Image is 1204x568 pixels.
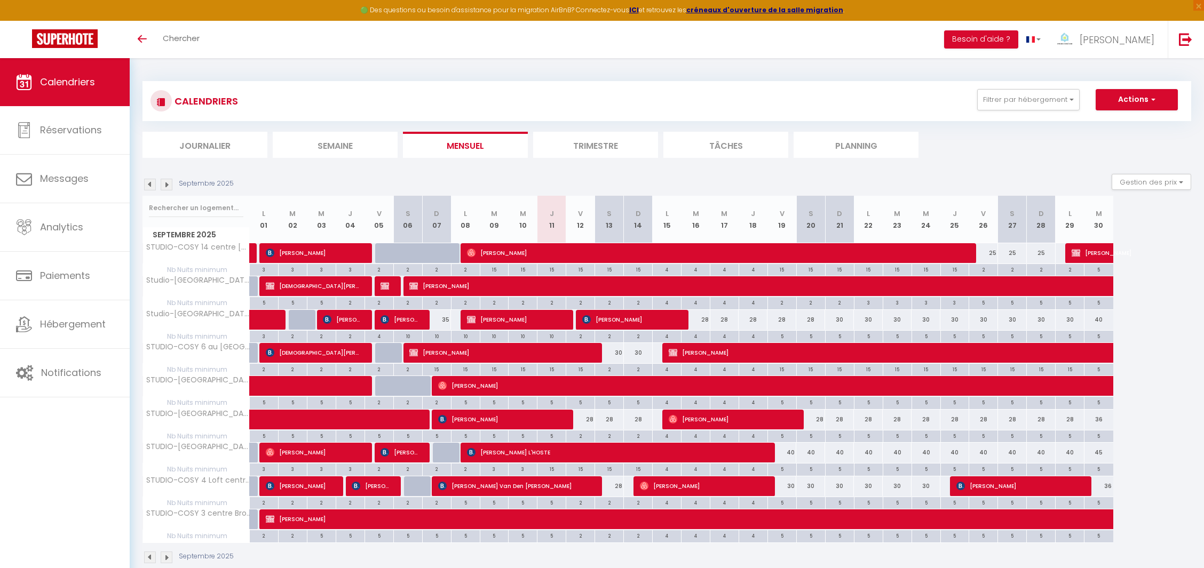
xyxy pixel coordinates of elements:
div: 4 [653,264,681,274]
th: 23 [883,196,912,243]
div: 3 [941,297,969,307]
div: 15 [537,264,566,274]
abbr: M [894,209,900,219]
div: 30 [854,310,883,330]
div: 5 [941,331,969,341]
div: 5 [451,397,480,407]
div: 2 [423,264,451,274]
th: 24 [912,196,940,243]
li: Trimestre [533,132,658,158]
span: Nb Nuits minimum [143,297,249,309]
div: 28 [739,310,767,330]
div: 2 [537,297,566,307]
abbr: M [289,209,296,219]
div: 5 [969,331,997,341]
div: 5 [912,331,940,341]
span: [DEMOGRAPHIC_DATA][PERSON_NAME] [266,342,362,363]
div: 15 [1027,364,1055,374]
div: 3 [250,264,278,274]
div: 3 [854,297,883,307]
div: 5 [998,397,1026,407]
div: 35 [422,310,451,330]
div: 30 [969,310,998,330]
div: 5 [998,331,1026,341]
th: 19 [767,196,796,243]
th: 21 [825,196,854,243]
div: 2 [566,297,595,307]
div: 15 [941,264,969,274]
div: 5 [969,297,997,307]
div: 4 [653,331,681,341]
div: 2 [394,297,422,307]
div: 5 [969,397,997,407]
div: 5 [1084,364,1113,374]
div: 15 [566,264,595,274]
span: [PERSON_NAME] [467,243,967,263]
div: 2 [336,297,365,307]
th: 02 [278,196,307,243]
abbr: D [636,209,641,219]
div: 4 [365,331,393,341]
div: 2 [595,297,623,307]
strong: créneaux d'ouverture de la salle migration [686,5,843,14]
div: 28 [710,310,739,330]
abbr: D [837,209,842,219]
div: 2 [279,364,307,374]
span: [PERSON_NAME] [582,309,678,330]
th: 11 [537,196,566,243]
abbr: J [751,209,755,219]
strong: ICI [629,5,639,14]
button: Actions [1096,89,1178,110]
div: 5 [250,397,278,407]
div: 2 [394,397,422,407]
div: 5 [826,331,854,341]
span: [PERSON_NAME] [381,276,390,296]
span: [PERSON_NAME] [669,409,794,429]
th: 18 [739,196,767,243]
th: 15 [653,196,682,243]
div: 5 [826,397,854,407]
span: [PERSON_NAME] [352,476,390,496]
abbr: L [1068,209,1072,219]
abbr: M [693,209,699,219]
div: 5 [307,397,336,407]
span: [PERSON_NAME] [381,309,419,330]
div: 4 [710,331,739,341]
div: 2 [826,297,854,307]
div: 10 [480,331,509,341]
div: 4 [710,264,739,274]
div: 2 [1056,264,1084,274]
th: 06 [393,196,422,243]
div: 5 [480,397,509,407]
abbr: S [406,209,410,219]
div: 15 [768,264,796,274]
abbr: V [578,209,583,219]
abbr: L [464,209,467,219]
div: 25 [1027,243,1056,263]
span: [PERSON_NAME] [266,476,333,496]
div: 5 [797,397,825,407]
div: 5 [768,331,796,341]
div: 15 [969,364,997,374]
div: 2 [998,264,1026,274]
span: [PERSON_NAME] [266,442,362,462]
li: Mensuel [403,132,528,158]
div: 5 [768,397,796,407]
div: 15 [912,264,940,274]
div: 30 [998,310,1027,330]
abbr: V [377,209,382,219]
span: [PERSON_NAME] L'HOSTE [467,442,765,462]
div: 5 [624,397,652,407]
div: 2 [307,364,336,374]
div: 5 [797,331,825,341]
span: [PERSON_NAME] [1080,33,1154,46]
span: [PERSON_NAME] [467,309,563,330]
div: 4 [710,397,739,407]
div: 15 [998,364,1026,374]
div: 4 [682,397,710,407]
div: 4 [682,264,710,274]
span: STUDIO-[GEOGRAPHIC_DATA] [145,410,251,418]
div: 5 [941,397,969,407]
div: 2 [336,364,365,374]
div: 2 [624,331,652,341]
